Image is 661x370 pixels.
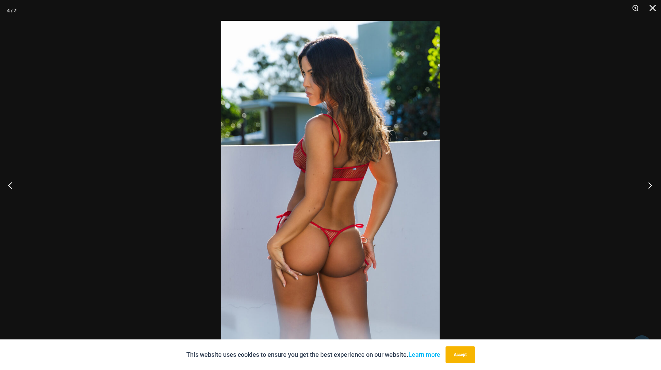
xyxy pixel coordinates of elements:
[7,5,16,16] div: 4 / 7
[221,21,440,349] img: Summer Storm Red 332 Crop Top 449 Thong 03
[408,351,440,358] a: Learn more
[446,346,475,363] button: Accept
[635,168,661,203] button: Next
[186,350,440,360] p: This website uses cookies to ensure you get the best experience on our website.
